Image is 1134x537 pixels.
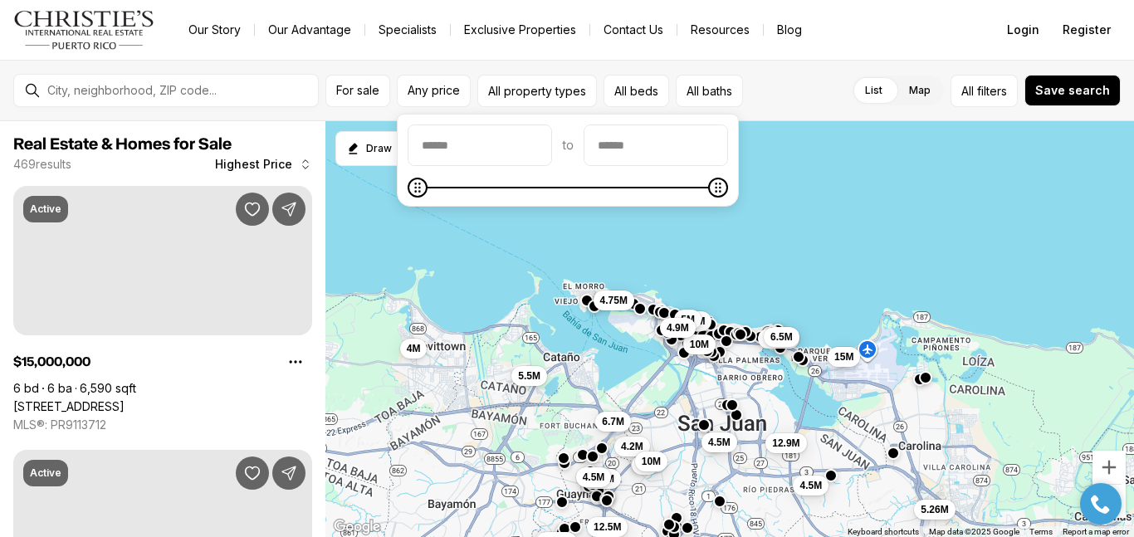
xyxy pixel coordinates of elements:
button: 4.5M [793,476,829,496]
button: 6.7M [595,412,631,432]
button: For sale [325,75,390,107]
button: All property types [477,75,597,107]
span: 10M [690,338,709,351]
button: 10M [635,452,667,471]
button: Property options [279,345,312,378]
span: Maximum [708,178,728,198]
span: 12.9M [772,437,799,450]
span: 6.5M [770,330,793,344]
span: Save search [1035,84,1110,97]
span: 15M [834,350,853,364]
span: Map data ©2025 Google [929,527,1019,536]
span: 10M [642,455,661,468]
input: priceMin [408,125,551,165]
span: 4.9M [667,321,689,334]
a: 20 AMAPOLA ST, CAROLINA PR, 00979 [13,399,125,414]
span: 4.5M [583,471,605,484]
a: Terms (opens in new tab) [1029,527,1053,536]
span: to [562,139,574,152]
span: 5.26M [921,503,948,516]
button: 12.5M [587,517,628,537]
button: 6.5M [764,327,799,347]
button: Save Property: 20 AMAPOLA ST [236,193,269,226]
button: Any price [397,75,471,107]
button: 6.75M [758,329,799,349]
span: 5M [681,313,695,326]
button: Login [997,13,1049,46]
span: 5.5M [518,369,540,383]
span: 12.5M [594,520,621,534]
button: 4.5M [576,467,612,487]
a: Our Story [175,18,254,41]
span: filters [977,82,1007,100]
a: Report a map error [1063,527,1129,536]
button: Save search [1024,75,1121,106]
a: Specialists [365,18,450,41]
span: For sale [336,84,379,97]
span: 6.7M [602,415,624,428]
button: 4.9M [660,318,696,338]
span: Any price [408,84,460,97]
img: logo [13,10,155,50]
button: All baths [676,75,743,107]
span: 4M [407,342,421,355]
span: Login [1007,23,1039,37]
a: Exclusive Properties [451,18,589,41]
span: Real Estate & Homes for Sale [13,136,232,153]
button: Zoom in [1092,451,1126,484]
button: Allfilters [951,75,1018,107]
button: All beds [604,75,669,107]
p: Active [30,203,61,216]
span: Register [1063,23,1111,37]
span: 4.5M [708,436,731,449]
button: 5M [632,455,659,475]
span: All [961,82,974,100]
button: 12.9M [765,433,806,453]
button: 10M [683,334,716,354]
button: Register [1053,13,1121,46]
button: 5M [674,310,701,330]
input: priceMax [584,125,727,165]
span: Highest Price [215,158,292,171]
span: 4.75M [600,294,628,307]
button: 15M [828,347,860,367]
button: 5.5M [511,366,547,386]
button: Share Property [272,456,305,490]
button: Start drawing [335,131,403,166]
button: 4.75M [594,290,634,310]
span: 4.2M [621,440,643,453]
button: 5.26M [914,500,955,520]
a: Resources [677,18,763,41]
button: Share Property [272,193,305,226]
button: 4.5M [701,432,737,452]
p: 469 results [13,158,71,171]
button: Save Property: 602 BARBOSA AVE [236,456,269,490]
label: Map [896,76,944,105]
span: Minimum [408,178,428,198]
button: 4.2M [614,437,650,456]
button: 4M [400,339,428,359]
span: 4.5M [799,479,822,492]
a: Our Advantage [255,18,364,41]
p: Active [30,466,61,480]
button: Highest Price [205,148,322,181]
label: List [852,76,896,105]
button: Contact Us [590,18,677,41]
a: Blog [764,18,815,41]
